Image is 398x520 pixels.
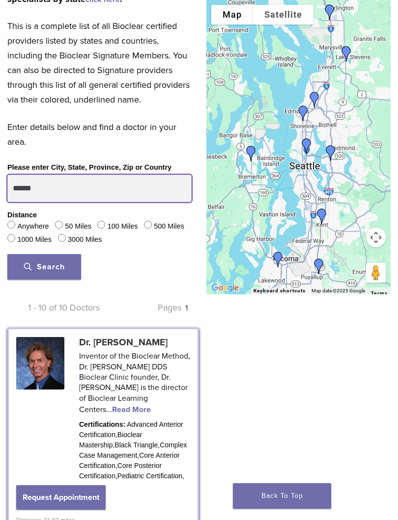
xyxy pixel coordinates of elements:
[319,141,342,165] div: Dr. James Rosenwald
[7,120,192,149] p: Enter details below and find a doctor in your area.
[7,162,171,173] label: Please enter City, State, Province, Zip or Country
[209,282,241,294] a: Open this area in Google Maps (opens a new window)
[154,221,184,232] label: 500 Miles
[17,221,49,232] label: Anywhere
[108,221,138,232] label: 100 Miles
[366,263,386,283] button: Drag Pegman onto the map to open Street View
[65,221,91,232] label: 50 Miles
[7,300,100,315] p: 1 - 10 of 10 Doctors
[7,210,37,221] legend: Distance
[17,234,52,245] label: 1000 Miles
[68,234,102,245] label: 3000 Miles
[318,0,341,24] div: Dr. Brad Larreau
[211,5,253,25] button: Show street map
[291,102,315,125] div: Dr. Megan Jones
[7,254,81,280] button: Search
[266,248,290,271] div: Dr. David Clark
[310,205,334,228] div: Dr. Amrita Majumdar
[312,288,365,293] span: Map data ©2025 Google
[254,287,306,294] button: Keyboard shortcuts
[7,19,192,107] p: This is a complete list of all Bioclear certified providers listed by states and countries, inclu...
[303,88,326,111] div: Dr. Brent Robinson
[16,485,106,510] button: Request Appointment
[253,5,313,25] button: Show satellite imagery
[335,42,358,66] div: Dr. Amy Thompson
[209,282,241,294] img: Google
[295,134,318,158] div: Dr. Charles Wallace
[366,228,386,247] button: Map camera controls
[185,303,188,313] a: 1
[233,483,331,509] a: Back To Top
[307,255,331,278] div: Dr. Chelsea Momany
[24,262,65,272] span: Search
[239,142,263,165] div: Dr. Rose Holdren
[371,290,388,296] a: Terms
[100,300,192,315] p: Pages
